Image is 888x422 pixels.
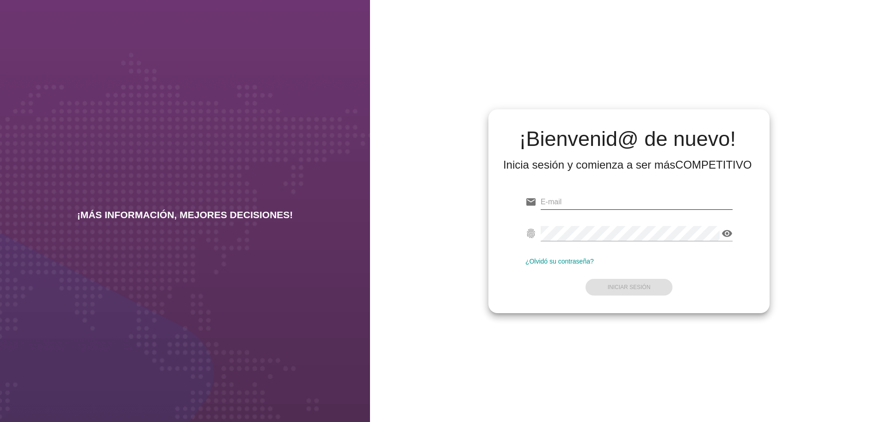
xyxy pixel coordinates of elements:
[77,209,293,220] h2: ¡MÁS INFORMACIÓN, MEJORES DECISIONES!
[525,228,536,239] i: fingerprint
[525,196,536,208] i: email
[525,258,594,265] a: ¿Olvidó su contraseña?
[721,228,733,239] i: visibility
[675,158,752,171] strong: COMPETITIVO
[503,157,752,172] div: Inicia sesión y comienza a ser más
[503,128,752,150] h2: ¡Bienvenid@ de nuevo!
[541,195,733,209] input: E-mail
